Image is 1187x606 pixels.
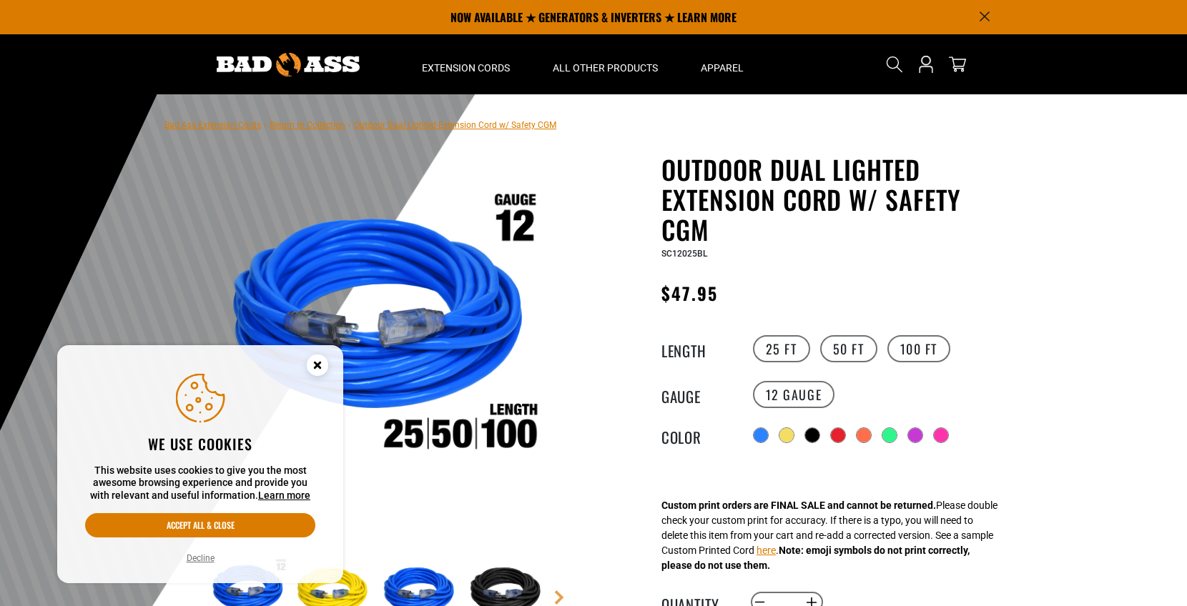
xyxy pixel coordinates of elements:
[553,61,658,74] span: All Other Products
[422,61,510,74] span: Extension Cords
[661,426,733,444] legend: Color
[164,116,556,133] nav: breadcrumbs
[753,335,810,362] label: 25 FT
[661,339,733,358] legend: Length
[164,120,261,130] a: Bad Ass Extension Cords
[883,53,906,76] summary: Search
[182,551,219,565] button: Decline
[531,34,679,94] summary: All Other Products
[217,53,360,76] img: Bad Ass Extension Cords
[661,154,1012,244] h1: Outdoor Dual Lighted Extension Cord w/ Safety CGM
[348,120,351,130] span: ›
[258,490,310,501] a: Learn more
[661,545,970,571] strong: Note: emoji symbols do not print correctly, please do not use them.
[85,513,315,537] button: Accept all & close
[264,120,267,130] span: ›
[400,34,531,94] summary: Extension Cords
[57,345,343,584] aside: Cookie Consent
[85,434,315,453] h2: We use cookies
[661,498,998,573] div: Please double check your custom print for accuracy. If there is a typo, you will need to delete t...
[661,500,936,511] strong: Custom print orders are FINAL SALE and cannot be returned.
[701,61,744,74] span: Apparel
[661,280,718,306] span: $47.95
[270,120,345,130] a: Return to Collection
[753,381,835,408] label: 12 Gauge
[820,335,877,362] label: 50 FT
[661,249,707,259] span: SC12025BL
[661,385,733,404] legend: Gauge
[887,335,951,362] label: 100 FT
[354,120,556,130] span: Outdoor Dual Lighted Extension Cord w/ Safety CGM
[679,34,765,94] summary: Apparel
[552,590,566,605] a: Next
[757,543,776,558] button: here
[85,465,315,502] p: This website uses cookies to give you the most awesome browsing experience and provide you with r...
